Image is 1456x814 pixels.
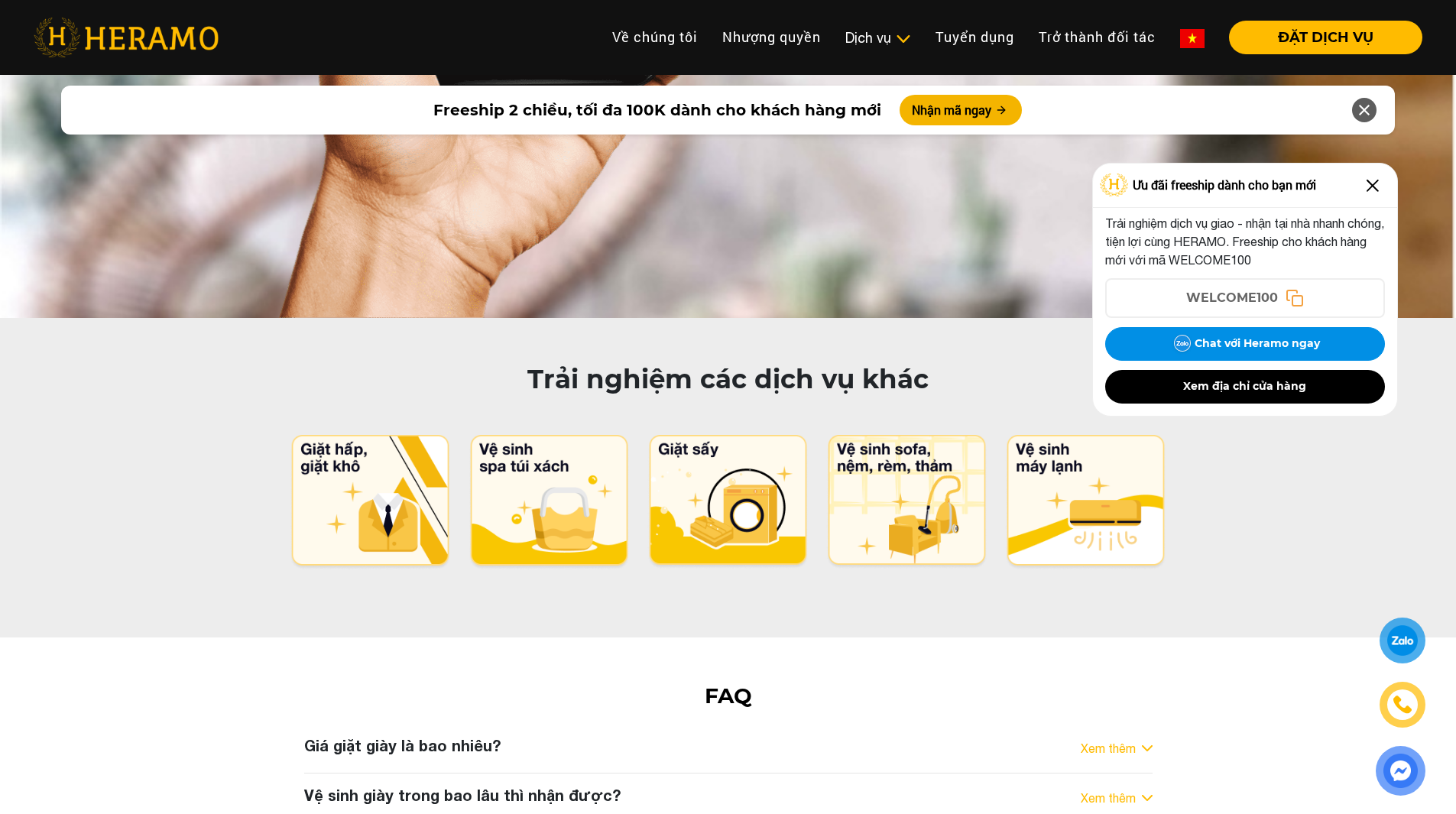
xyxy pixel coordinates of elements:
[1217,31,1422,44] a: ĐẶT DỊCH VỤ
[1142,745,1153,751] img: arrow_down.svg
[1382,684,1423,725] a: phone-icon
[1360,174,1385,198] img: Close
[826,435,987,569] img: hh.png
[1081,739,1136,757] a: Xem thêm
[1105,327,1385,361] button: Chat với Heramo ngay
[845,28,911,48] div: Dịch vụ
[1005,435,1166,570] img: ac.png
[1186,289,1278,307] span: WELCOME100
[433,99,881,122] span: Freeship 2 chiều, tối đa 100K dành cho khách hàng mới
[1105,214,1385,269] p: Trải nghiệm dịch vụ giao - nhận tại nhà nhanh chóng, tiện lợi cùng HERAMO. Freeship cho khách hàn...
[1100,174,1129,196] img: Logo
[1133,176,1316,194] span: Ưu đãi freeship dành cho bạn mới
[1026,21,1168,54] a: Trở thành đối tác
[1081,789,1136,807] a: Xem thêm
[900,95,1022,125] button: Nhận mã ngay
[1142,795,1153,801] img: arrow_down.svg
[923,21,1026,54] a: Tuyển dụng
[1229,21,1422,54] button: ĐẶT DỊCH VỤ
[1180,29,1205,48] img: vn-flag.png
[1170,332,1195,356] img: Zalo
[304,736,501,754] h3: Giá giặt giày là bao nhiêu?
[1105,370,1385,404] button: Xem địa chỉ cửa hàng
[1393,695,1412,715] img: phone-icon
[710,21,833,54] a: Nhượng quyền
[290,435,451,570] img: dc.png
[895,31,911,47] img: subToggleIcon
[600,21,710,54] a: Về chúng tôi
[647,435,809,569] img: ld.png
[304,786,621,804] h3: Vệ sinh giày trong bao lâu thì nhận được?
[34,18,219,57] img: heramo-logo.png
[32,683,1424,709] h2: FAQ
[384,364,1072,395] h2: Trải nghiệm các dịch vụ khác
[469,435,630,570] img: bc.png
